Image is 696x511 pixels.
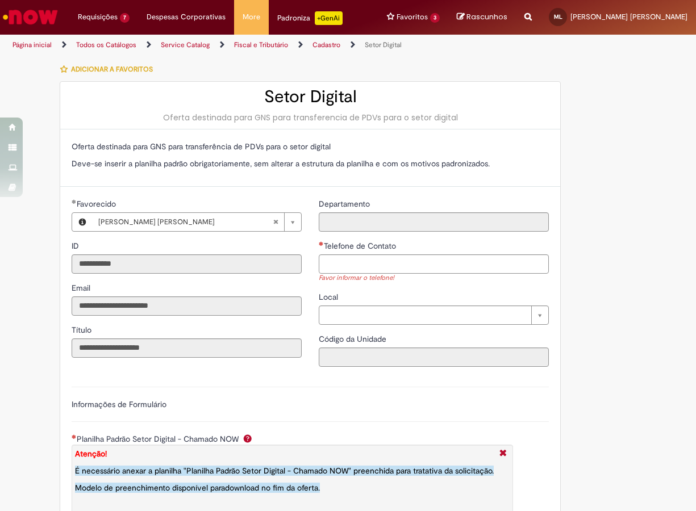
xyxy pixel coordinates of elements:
span: [PERSON_NAME] [PERSON_NAME] [98,213,273,231]
span: Adicionar a Favoritos [71,65,153,74]
a: Todos os Catálogos [76,40,136,49]
button: Favorecido, Visualizar este registro MICAELE DA SILVA LOPES [72,213,93,231]
span: Somente leitura - ID [72,241,81,251]
input: Título [72,338,302,358]
span: ML [554,13,562,20]
p: Deve-se inserir a planilha padrão obrigatoriamente, sem alterar a estrutura da planilha e com os ... [72,158,549,169]
a: Rascunhos [457,12,507,23]
a: Setor Digital [365,40,402,49]
a: Cadastro [312,40,340,49]
span: Rascunhos [466,11,507,22]
div: Favor informar o telefone! [319,274,549,283]
span: Obrigatório Preenchido [72,199,77,204]
h2: Setor Digital [72,87,549,106]
span: Despesas Corporativas [147,11,226,23]
span: Ajuda para Planilha Padrão Setor Digital - Chamado NOW [241,434,255,443]
ul: Trilhas de página [9,35,456,56]
div: Padroniza [277,11,343,25]
a: [PERSON_NAME] [PERSON_NAME]Limpar campo Favorecido [93,213,301,231]
span: Local [319,292,340,302]
span: More [243,11,260,23]
a: Fiscal e Tributário [234,40,288,49]
label: Somente leitura - ID [72,240,81,252]
label: Informações de Formulário [72,399,166,409]
span: Telefone de Contato [324,241,398,251]
label: Somente leitura - Email [72,282,93,294]
a: Service Catalog [161,40,210,49]
span: Requisições [78,11,118,23]
input: Departamento [319,212,549,232]
i: Fechar More information Por question_planilha_padrao_setor [497,448,510,460]
span: Necessários - Favorecido [77,199,118,209]
label: Somente leitura - Departamento [319,198,372,210]
span: Somente leitura - Código da Unidade [319,334,389,344]
span: [PERSON_NAME] [PERSON_NAME] [570,12,687,22]
span: 3 [430,13,440,23]
label: Somente leitura - Código da Unidade [319,333,389,345]
input: Email [72,296,302,316]
label: Somente leitura - Título [72,324,94,336]
div: Oferta destinada para GNS para transferencia de PDVs para o setor digital [72,112,549,123]
span: Somente leitura - Email [72,283,93,293]
span: 7 [120,13,130,23]
span: Necessários [72,434,77,439]
p: +GenAi [315,11,343,25]
a: Limpar campo Local [319,305,549,325]
span: Modelo de preenchimento disponível para [75,483,320,493]
abbr: Limpar campo Favorecido [267,213,284,231]
input: ID [72,254,302,274]
span: Necessários [319,241,324,246]
span: É necessário anexar a planilha "Planilha Padrão Setor Digital - Chamado NOW" preenchida para trat... [75,466,494,476]
span: Somente leitura - Departamento [319,199,372,209]
span: Somente leitura - Título [72,325,94,335]
span: Atenção! [75,449,107,459]
button: Adicionar a Favoritos [60,57,159,81]
span: Favoritos [397,11,428,23]
img: ServiceNow [1,6,60,28]
a: download no fim da oferta. [225,483,320,493]
span: Planilha Padrão Setor Digital - Chamado NOW [77,434,241,444]
input: Código da Unidade [319,347,549,367]
input: Telefone de Contato [319,254,549,274]
p: Oferta destinada para GNS para transferência de PDVs para o setor digital [72,141,549,152]
a: Página inicial [12,40,52,49]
